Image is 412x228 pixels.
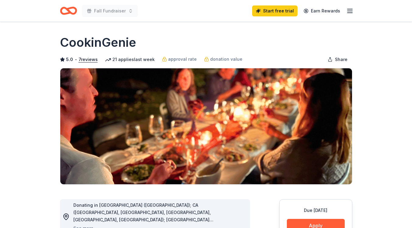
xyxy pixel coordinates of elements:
[335,56,347,63] span: Share
[94,7,126,15] span: Fall Fundraiser
[210,56,242,63] span: donation value
[75,57,77,62] span: •
[79,56,98,63] button: 7reviews
[168,56,197,63] span: approval rate
[66,56,73,63] span: 5.0
[60,34,136,51] h1: CookinGenie
[252,5,298,16] a: Start free trial
[60,68,352,184] img: Image for CookinGenie
[105,56,155,63] div: 21 applies last week
[204,56,242,63] a: donation value
[287,207,345,214] div: Due [DATE]
[60,4,77,18] a: Home
[162,56,197,63] a: approval rate
[300,5,344,16] a: Earn Rewards
[323,53,352,66] button: Share
[82,5,138,17] button: Fall Fundraiser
